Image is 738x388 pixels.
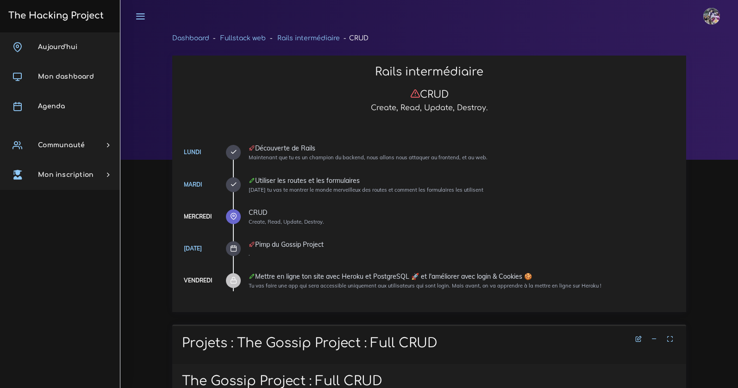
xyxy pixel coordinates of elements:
[182,104,676,113] h5: Create, Read, Update, Destroy.
[172,35,209,42] a: Dashboard
[249,177,676,184] div: Utiliser les routes et les formulaires
[249,250,250,257] small: .
[249,219,324,225] small: Create, Read, Update, Destroy.
[38,171,94,178] span: Mon inscription
[184,212,212,222] div: Mercredi
[249,187,483,193] small: [DATE] tu vas te montrer le monde merveilleux des routes et comment les formulaires les utilisent
[38,142,85,149] span: Communauté
[38,44,77,50] span: Aujourd'hui
[249,273,676,280] div: Mettre en ligne ton site avec Heroku et PostgreSQL 🚀 et l'améliorer avec login & Cookies 🍪
[249,145,676,151] div: Découverte de Rails
[38,73,94,80] span: Mon dashboard
[249,209,676,216] div: CRUD
[277,35,340,42] a: Rails intermédiaire
[249,282,601,289] small: Tu vas faire une app qui sera accessible uniquement aux utilisateurs qui sont login. Mais avant, ...
[6,11,104,21] h3: The Hacking Project
[184,245,202,252] a: [DATE]
[249,241,676,248] div: Pimp du Gossip Project
[182,88,676,100] h3: CRUD
[184,275,212,286] div: Vendredi
[182,336,676,351] h1: Projets : The Gossip Project : Full CRUD
[38,103,65,110] span: Agenda
[703,8,720,25] img: eg54bupqcshyolnhdacp.jpg
[220,35,266,42] a: Fullstack web
[182,65,676,79] h2: Rails intermédiaire
[249,154,488,161] small: Maintenant que tu es un champion du backend, nous allons nous attaquer au frontend, et au web.
[340,32,369,44] li: CRUD
[184,181,202,188] a: Mardi
[184,149,201,156] a: Lundi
